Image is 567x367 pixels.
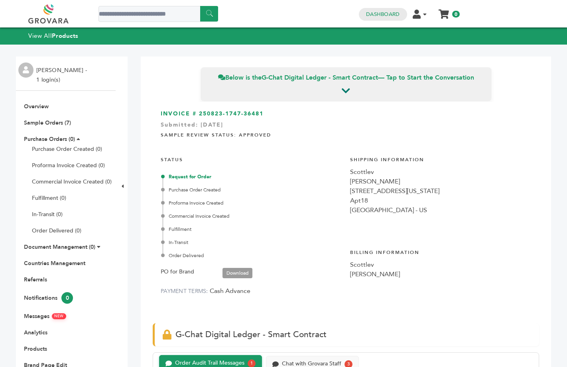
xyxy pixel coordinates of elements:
img: profile.png [18,62,33,78]
h4: Sample Review Status: Approved [161,126,531,143]
li: [PERSON_NAME] - 1 login(s) [36,66,89,85]
label: PAYMENT TERMS: [161,287,208,295]
a: Fulfillment (0) [32,194,66,202]
a: Analytics [24,329,47,336]
a: Commercial Invoice Created (0) [32,178,112,185]
div: Submitted: [DATE] [161,121,531,133]
div: Order Audit Trail Messages [175,360,244,367]
div: [STREET_ADDRESS][US_STATE] [350,186,532,196]
a: Purchase Order Created (0) [32,145,102,153]
a: Sample Orders (7) [24,119,71,127]
label: PO for Brand [161,267,194,277]
div: Fulfillment [163,226,342,233]
h4: Billing Information [350,243,532,260]
a: Order Delivered (0) [32,227,81,234]
span: 0 [61,292,73,304]
div: Scottlev [350,260,532,269]
a: MessagesNEW [24,312,66,320]
a: Proforma Invoice Created (0) [32,162,105,169]
strong: G-Chat Digital Ledger - Smart Contract [262,73,378,82]
h4: STATUS [161,150,342,167]
h4: Shipping Information [350,150,532,167]
div: [PERSON_NAME] [350,269,532,279]
a: Referrals [24,276,47,283]
a: Purchase Orders (0) [24,135,75,143]
a: Dashboard [366,11,400,18]
a: In-Transit (0) [32,211,63,218]
strong: Products [52,32,78,40]
div: Proforma Invoice Created [163,199,342,207]
a: Document Management (0) [24,243,95,251]
span: Cash Advance [210,287,250,295]
div: Order Delivered [163,252,342,259]
a: Products [24,345,47,353]
a: Countries Management [24,260,85,267]
input: Search a product or brand... [98,6,218,22]
a: View AllProducts [28,32,79,40]
a: Overview [24,103,49,110]
div: [PERSON_NAME] [350,177,532,186]
div: In-Transit [163,239,342,246]
div: Apt18 [350,196,532,205]
div: Scottlev [350,167,532,177]
div: Purchase Order Created [163,186,342,193]
div: [GEOGRAPHIC_DATA] - US [350,205,532,215]
a: My Cart [439,7,449,16]
span: G-Chat Digital Ledger - Smart Contract [175,329,327,340]
div: Commercial Invoice Created [163,213,342,220]
span: NEW [51,313,66,319]
span: Below is the — Tap to Start the Conversation [218,73,474,82]
div: Request for Order [163,173,342,180]
a: Download [222,268,252,278]
a: Notifications0 [24,294,73,302]
span: 0 [452,11,460,18]
h3: INVOICE # 250823-1747-36481 [161,110,531,118]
